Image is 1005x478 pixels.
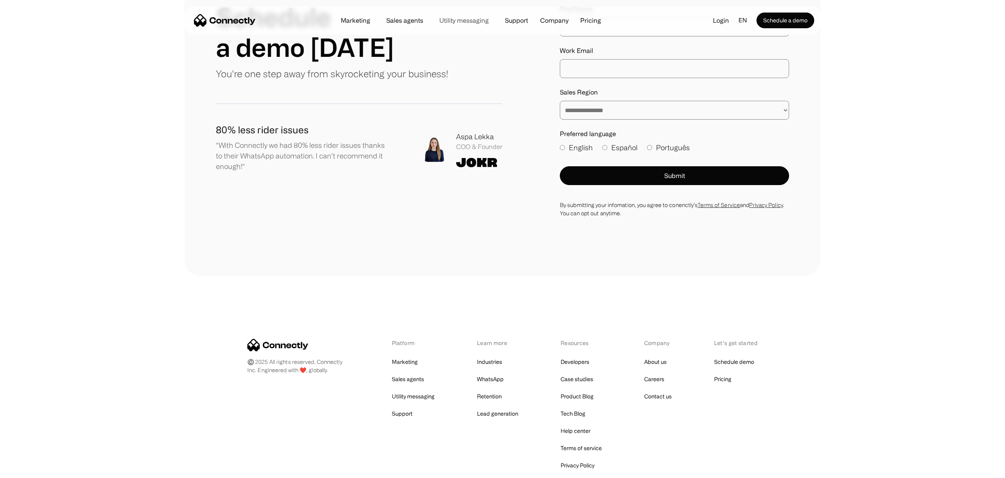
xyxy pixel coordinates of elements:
[561,374,593,385] a: Case studies
[392,339,435,347] div: Platform
[392,391,435,402] a: Utility messaging
[644,391,672,402] a: Contact us
[644,356,667,367] a: About us
[392,356,418,367] a: Marketing
[216,67,448,81] p: You're one step away from skyrocketing your business!
[560,142,593,153] label: English
[560,129,789,138] label: Preferred language
[561,339,602,347] div: Resources
[540,15,568,26] div: Company
[477,391,502,402] a: Retention
[735,15,756,26] div: en
[16,464,47,475] ul: Language list
[561,425,590,436] a: Help center
[8,463,47,475] aside: Language selected: English
[560,201,789,217] div: By submitting your infomation, you agree to conenctly’s and . You can opt out anytime.
[392,374,424,385] a: Sales agents
[647,145,652,150] input: Português
[714,339,758,347] div: Let’s get started
[560,145,565,150] input: English
[194,15,256,26] a: home
[456,131,502,142] div: Aspa Lekka
[560,166,789,185] button: Submit
[538,15,571,26] div: Company
[477,356,502,367] a: Industries
[477,339,518,347] div: Learn more
[380,17,429,24] a: Sales agents
[602,142,638,153] label: Español
[560,87,789,97] label: Sales Region
[698,202,740,208] a: Terms of Service
[707,15,735,26] a: Login
[749,202,782,208] a: Privacy Policy
[756,13,814,28] a: Schedule a demo
[392,408,413,419] a: Support
[644,374,664,385] a: Careers
[499,17,534,24] a: Support
[647,142,690,153] label: Português
[433,17,495,24] a: Utility messaging
[561,443,602,454] a: Terms of service
[714,374,731,385] a: Pricing
[334,17,376,24] a: Marketing
[602,145,607,150] input: Español
[561,356,589,367] a: Developers
[216,123,388,137] h1: 80% less rider issues
[477,374,504,385] a: WhatsApp
[714,356,754,367] a: Schedule demo
[477,408,518,419] a: Lead generation
[456,142,502,151] div: COO & Founder
[216,140,388,172] p: "With Connectly we had 80% less rider issues thanks to their WhatsApp automation. I can't recomme...
[644,339,672,347] div: Company
[561,408,585,419] a: Tech Blog
[561,391,594,402] a: Product Blog
[560,46,789,55] label: Work Email
[561,460,594,471] a: Privacy Policy
[738,15,747,26] div: en
[574,17,607,24] a: Pricing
